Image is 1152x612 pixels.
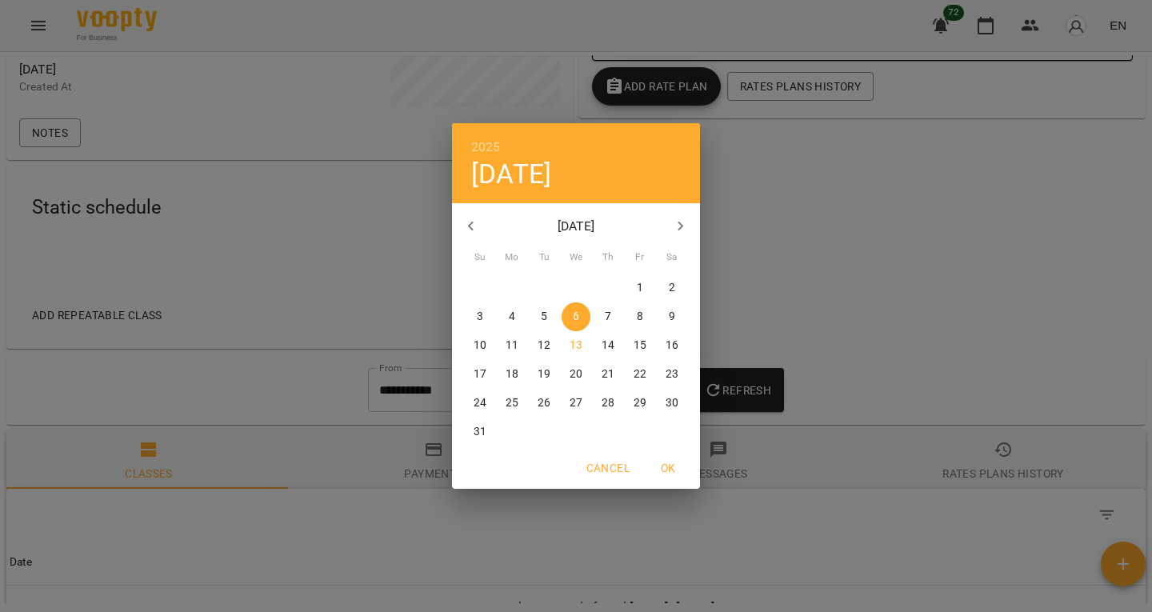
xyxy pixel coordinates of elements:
button: 6 [562,302,590,331]
button: 24 [466,389,494,418]
p: 13 [570,338,582,354]
button: 2025 [471,136,501,158]
p: 11 [506,338,518,354]
button: 18 [498,360,526,389]
p: 5 [541,309,547,325]
button: 25 [498,389,526,418]
button: 11 [498,331,526,360]
button: 9 [658,302,686,331]
p: 12 [538,338,550,354]
p: 8 [637,309,643,325]
p: [DATE] [490,217,662,236]
span: Mo [498,250,526,266]
button: 28 [594,389,622,418]
button: 12 [530,331,558,360]
p: 29 [634,395,646,411]
button: 4 [498,302,526,331]
p: 20 [570,366,582,382]
button: 16 [658,331,686,360]
p: 19 [538,366,550,382]
p: 23 [666,366,678,382]
span: We [562,250,590,266]
button: 26 [530,389,558,418]
button: 3 [466,302,494,331]
span: Cancel [586,458,630,478]
button: 7 [594,302,622,331]
p: 30 [666,395,678,411]
p: 9 [669,309,675,325]
button: 30 [658,389,686,418]
p: 6 [573,309,579,325]
button: 22 [626,360,654,389]
p: 7 [605,309,611,325]
p: 21 [602,366,614,382]
p: 15 [634,338,646,354]
button: OK [642,454,694,482]
span: OK [649,458,687,478]
button: 2 [658,274,686,302]
p: 1 [637,280,643,296]
button: 15 [626,331,654,360]
button: 13 [562,331,590,360]
button: 10 [466,331,494,360]
p: 2 [669,280,675,296]
button: Cancel [580,454,636,482]
button: [DATE] [471,158,551,190]
p: 17 [474,366,486,382]
button: 29 [626,389,654,418]
button: 19 [530,360,558,389]
button: 23 [658,360,686,389]
p: 18 [506,366,518,382]
p: 22 [634,366,646,382]
p: 16 [666,338,678,354]
span: Su [466,250,494,266]
span: Th [594,250,622,266]
p: 10 [474,338,486,354]
p: 27 [570,395,582,411]
button: 17 [466,360,494,389]
p: 25 [506,395,518,411]
span: Sa [658,250,686,266]
p: 26 [538,395,550,411]
p: 4 [509,309,515,325]
span: Tu [530,250,558,266]
button: 1 [626,274,654,302]
p: 24 [474,395,486,411]
button: 5 [530,302,558,331]
p: 3 [477,309,483,325]
span: Fr [626,250,654,266]
button: 14 [594,331,622,360]
button: 8 [626,302,654,331]
button: 31 [466,418,494,446]
p: 28 [602,395,614,411]
p: 14 [602,338,614,354]
p: 31 [474,424,486,440]
button: 20 [562,360,590,389]
button: 27 [562,389,590,418]
button: 21 [594,360,622,389]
